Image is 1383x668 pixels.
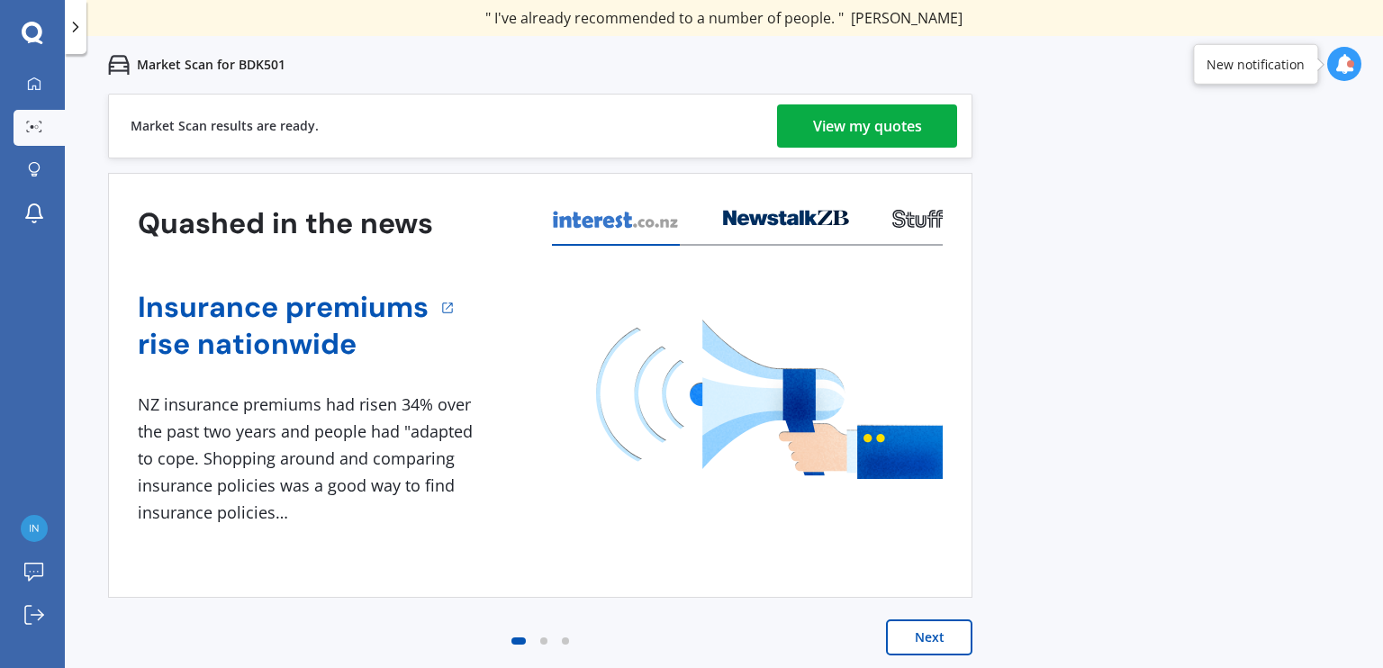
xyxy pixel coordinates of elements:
div: New notification [1207,55,1305,73]
a: rise nationwide [138,326,429,363]
div: NZ insurance premiums had risen 34% over the past two years and people had "adapted to cope. Shop... [138,392,480,526]
h3: Quashed in the news [138,205,433,242]
img: media image [596,320,943,479]
div: Market Scan results are ready. [131,95,319,158]
img: car.f15378c7a67c060ca3f3.svg [108,54,130,76]
a: Insurance premiums [138,289,429,326]
p: Market Scan for BDK501 [137,56,285,74]
a: View my quotes [777,104,957,148]
div: View my quotes [813,104,922,148]
button: Next [886,619,972,655]
img: 52d90b4f201a51b330c5d4764e6bee7f [21,515,48,542]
